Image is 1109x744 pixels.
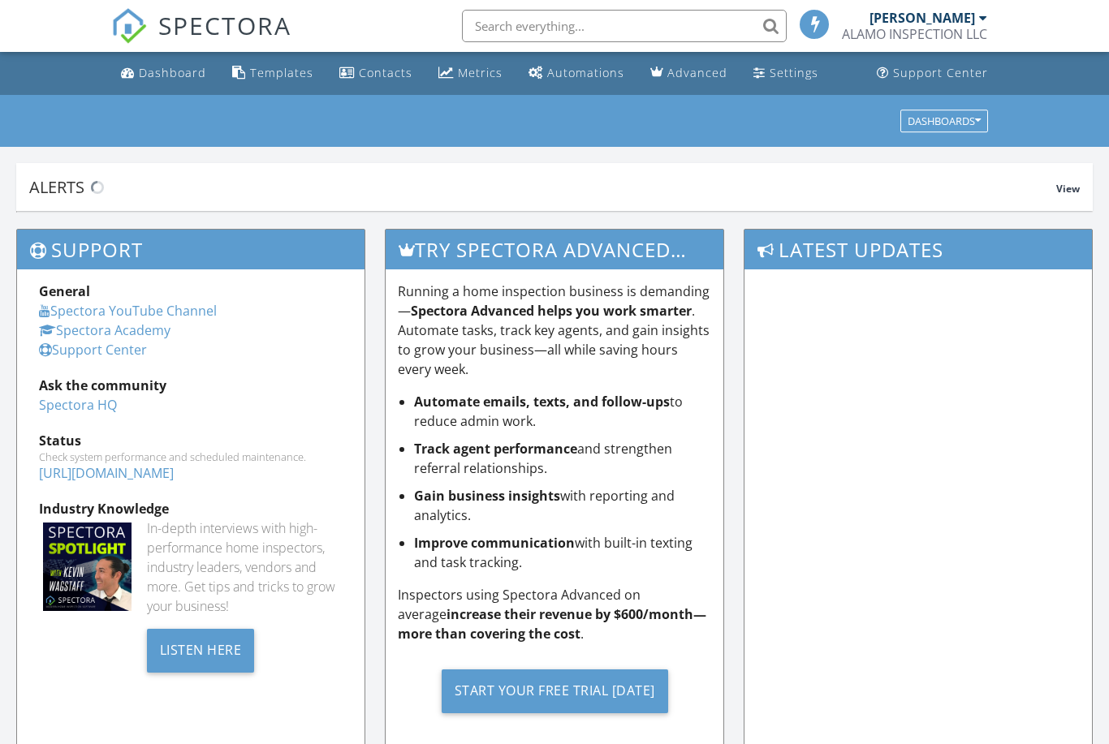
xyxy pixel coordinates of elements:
[39,431,343,450] div: Status
[414,486,711,525] li: with reporting and analytics.
[29,176,1056,198] div: Alerts
[547,65,624,80] div: Automations
[398,605,706,643] strong: increase their revenue by $600/month—more than covering the cost
[39,464,174,482] a: [URL][DOMAIN_NAME]
[111,8,147,44] img: The Best Home Inspection Software - Spectora
[359,65,412,80] div: Contacts
[39,450,343,463] div: Check system performance and scheduled maintenance.
[39,499,343,518] div: Industry Knowledge
[398,282,711,379] p: Running a home inspection business is demanding— . Automate tasks, track key agents, and gain ins...
[158,8,291,42] span: SPECTORA
[414,392,711,431] li: to reduce admin work.
[398,656,711,725] a: Start Your Free Trial [DATE]
[147,518,343,616] div: In-depth interviews with high-performance home inspectors, industry leaders, vendors and more. Ge...
[226,58,320,88] a: Templates
[842,26,987,42] div: ALAMO INSPECTION LLC
[39,302,217,320] a: Spectora YouTube Channel
[442,669,668,713] div: Start Your Free Trial [DATE]
[644,58,734,88] a: Advanced
[870,10,975,26] div: [PERSON_NAME]
[39,321,170,339] a: Spectora Academy
[39,341,147,359] a: Support Center
[414,440,577,458] strong: Track agent performance
[908,115,981,127] div: Dashboards
[870,58,995,88] a: Support Center
[522,58,631,88] a: Automations (Basic)
[111,22,291,56] a: SPECTORA
[147,629,255,673] div: Listen Here
[39,396,117,414] a: Spectora HQ
[462,10,787,42] input: Search everything...
[17,230,365,269] h3: Support
[411,302,692,320] strong: Spectora Advanced helps you work smarter
[414,393,670,411] strong: Automate emails, texts, and follow-ups
[414,439,711,478] li: and strengthen referral relationships.
[458,65,503,80] div: Metrics
[250,65,313,80] div: Templates
[744,230,1092,269] h3: Latest Updates
[414,533,711,572] li: with built-in texting and task tracking.
[900,110,988,132] button: Dashboards
[398,585,711,643] p: Inspectors using Spectora Advanced on average .
[139,65,206,80] div: Dashboard
[893,65,988,80] div: Support Center
[39,376,343,395] div: Ask the community
[414,534,575,552] strong: Improve communication
[333,58,419,88] a: Contacts
[432,58,509,88] a: Metrics
[147,640,255,658] a: Listen Here
[39,282,90,300] strong: General
[747,58,825,88] a: Settings
[414,487,560,505] strong: Gain business insights
[386,230,723,269] h3: Try spectora advanced [DATE]
[770,65,818,80] div: Settings
[43,523,132,611] img: Spectoraspolightmain
[114,58,213,88] a: Dashboard
[667,65,727,80] div: Advanced
[1056,182,1080,196] span: View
